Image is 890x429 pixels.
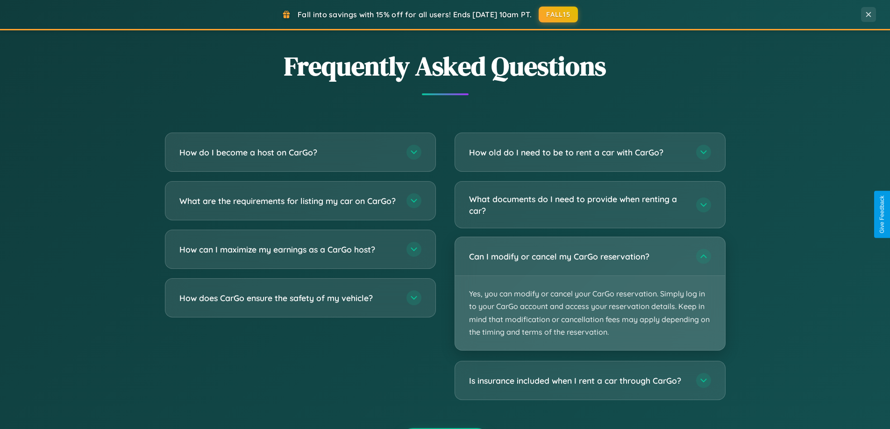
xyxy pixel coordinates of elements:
h3: Can I modify or cancel my CarGo reservation? [469,251,687,262]
h3: Is insurance included when I rent a car through CarGo? [469,375,687,387]
span: Fall into savings with 15% off for all users! Ends [DATE] 10am PT. [298,10,532,19]
button: FALL15 [539,7,578,22]
h3: How do I become a host on CarGo? [179,147,397,158]
h3: What are the requirements for listing my car on CarGo? [179,195,397,207]
p: Yes, you can modify or cancel your CarGo reservation. Simply log in to your CarGo account and acc... [455,276,725,350]
h3: How old do I need to be to rent a car with CarGo? [469,147,687,158]
div: Give Feedback [879,196,885,233]
h3: What documents do I need to provide when renting a car? [469,193,687,216]
h3: How can I maximize my earnings as a CarGo host? [179,244,397,255]
h2: Frequently Asked Questions [165,48,726,84]
h3: How does CarGo ensure the safety of my vehicle? [179,292,397,304]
